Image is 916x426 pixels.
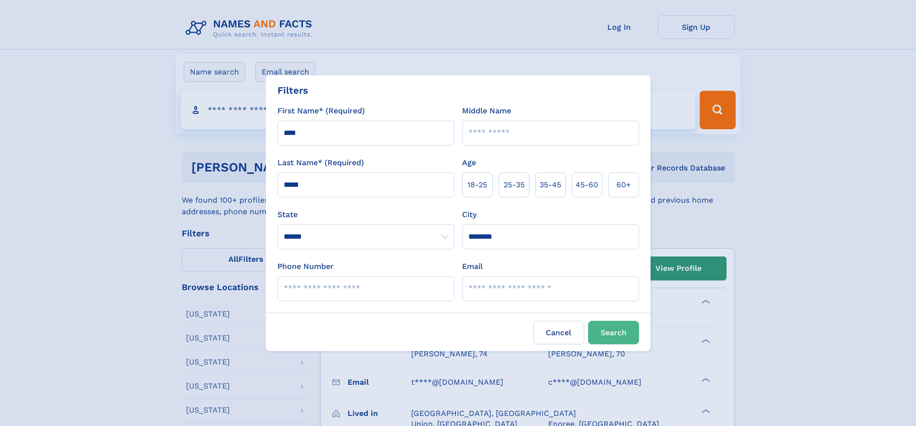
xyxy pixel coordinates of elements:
label: Age [462,157,476,169]
span: 35‑45 [540,179,561,191]
span: 60+ [616,179,631,191]
span: 45‑60 [576,179,598,191]
span: 18‑25 [467,179,487,191]
span: 25‑35 [503,179,525,191]
label: Cancel [533,321,584,344]
label: First Name* (Required) [277,105,365,117]
label: Middle Name [462,105,511,117]
label: Email [462,261,483,272]
label: State [277,209,454,220]
label: Phone Number [277,261,334,272]
label: Last Name* (Required) [277,157,364,169]
label: City [462,209,477,220]
button: Search [588,321,639,344]
div: Filters [277,83,308,97]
